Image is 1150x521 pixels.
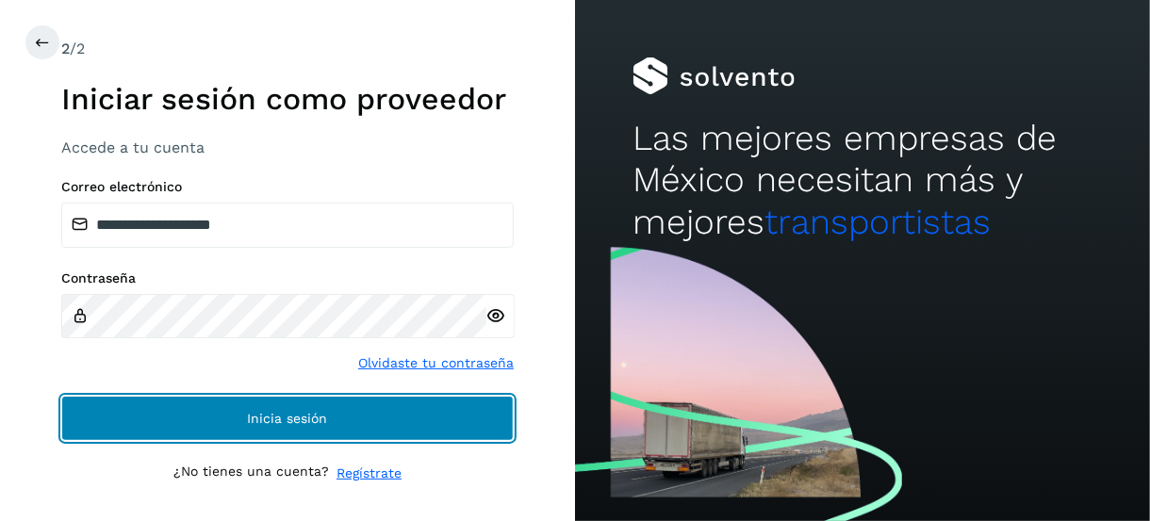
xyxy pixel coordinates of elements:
label: Correo electrónico [61,179,514,195]
a: Regístrate [337,464,402,483]
h1: Iniciar sesión como proveedor [61,81,514,117]
a: Olvidaste tu contraseña [358,353,514,373]
button: Inicia sesión [61,396,514,441]
p: ¿No tienes una cuenta? [173,464,329,483]
h2: Las mejores empresas de México necesitan más y mejores [632,118,1092,243]
span: transportistas [764,202,991,242]
h3: Accede a tu cuenta [61,138,514,156]
label: Contraseña [61,270,514,286]
span: Inicia sesión [248,412,328,425]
